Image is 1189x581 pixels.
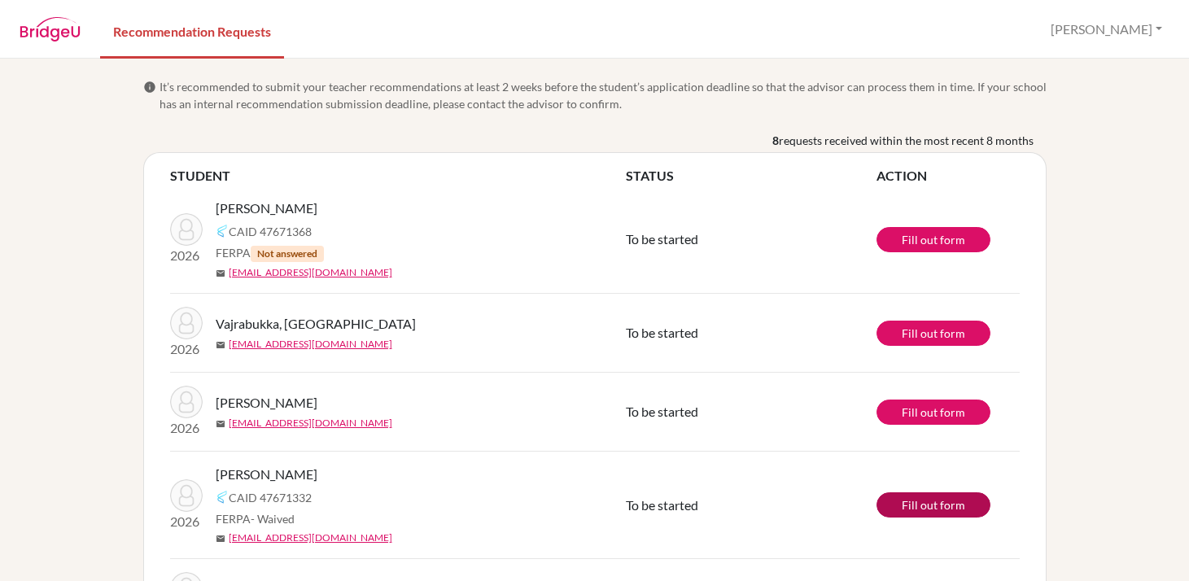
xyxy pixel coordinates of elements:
[229,223,312,240] span: CAID 47671368
[170,246,203,265] p: 2026
[216,534,225,544] span: mail
[876,166,1020,186] th: ACTION
[216,244,324,262] span: FERPA
[170,418,203,438] p: 2026
[216,393,317,413] span: [PERSON_NAME]
[143,81,156,94] span: info
[170,479,203,512] img: Chen, Breno
[160,78,1047,112] span: It’s recommended to submit your teacher recommendations at least 2 weeks before the student’s app...
[216,225,229,238] img: Common App logo
[626,231,698,247] span: To be started
[876,400,990,425] a: Fill out form
[216,314,416,334] span: Vajrabukka, [GEOGRAPHIC_DATA]
[216,510,295,527] span: FERPA
[229,489,312,506] span: CAID 47671332
[626,325,698,340] span: To be started
[876,492,990,518] a: Fill out form
[626,497,698,513] span: To be started
[626,166,876,186] th: STATUS
[100,2,284,59] a: Recommendation Requests
[216,269,225,278] span: mail
[251,246,324,262] span: Not answered
[251,512,295,526] span: - Waived
[876,321,990,346] a: Fill out form
[216,340,225,350] span: mail
[229,416,392,430] a: [EMAIL_ADDRESS][DOMAIN_NAME]
[216,199,317,218] span: [PERSON_NAME]
[876,227,990,252] a: Fill out form
[772,132,779,149] b: 8
[20,17,81,41] img: BridgeU logo
[170,213,203,246] img: Tumur, Anand
[216,491,229,504] img: Common App logo
[229,265,392,280] a: [EMAIL_ADDRESS][DOMAIN_NAME]
[170,386,203,418] img: Carter, Micah
[216,465,317,484] span: [PERSON_NAME]
[1043,14,1169,45] button: [PERSON_NAME]
[170,307,203,339] img: Vajrabukka, Alnum
[626,404,698,419] span: To be started
[170,512,203,531] p: 2026
[229,531,392,545] a: [EMAIL_ADDRESS][DOMAIN_NAME]
[170,339,203,359] p: 2026
[170,166,626,186] th: STUDENT
[779,132,1034,149] span: requests received within the most recent 8 months
[216,419,225,429] span: mail
[229,337,392,352] a: [EMAIL_ADDRESS][DOMAIN_NAME]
